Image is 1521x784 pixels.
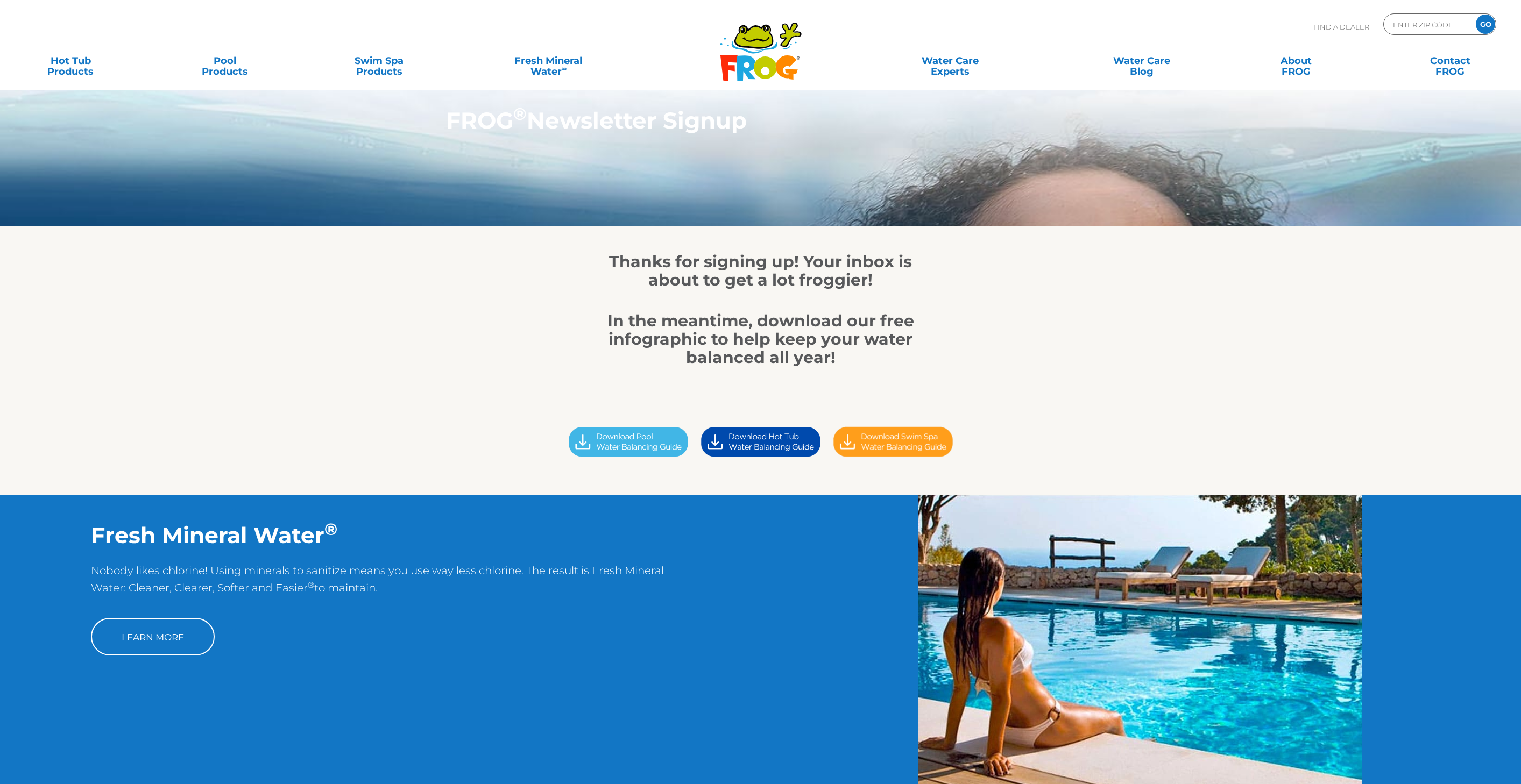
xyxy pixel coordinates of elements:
[11,50,131,72] a: Hot TubProducts
[562,423,695,460] img: Download Button POOL
[319,50,439,72] a: Swim SpaProducts
[562,64,567,73] sup: ∞
[324,519,337,539] sup: ®
[1392,17,1465,32] input: Zip Code Form
[446,108,1025,133] h1: FROG Newsletter Signup
[1082,50,1202,72] a: Water CareBlog
[1236,50,1356,72] a: AboutFROG
[513,104,527,124] sup: ®
[91,522,669,548] h2: Fresh Mineral Water
[308,580,314,590] sup: ®
[91,618,215,655] a: Learn More
[91,562,669,607] p: Nobody likes chlorine! Using minerals to sanitize means you use way less chlorine. The result is ...
[695,423,827,460] img: Download Button (Hot Tub)
[1313,13,1369,40] p: Find A Dealer
[165,50,285,72] a: PoolProducts
[1390,50,1510,72] a: ContactFROG
[853,50,1048,72] a: Water CareExperts
[1476,15,1495,34] input: GO
[609,252,912,290] strong: Thanks for signing up! Your inbox is about to get a lot froggier!
[827,423,959,460] img: Download Button (Swim Spa)
[473,50,624,72] a: Fresh MineralWater∞
[607,311,914,367] strong: In the meantime, download our free infographic to help keep your water balanced all year!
